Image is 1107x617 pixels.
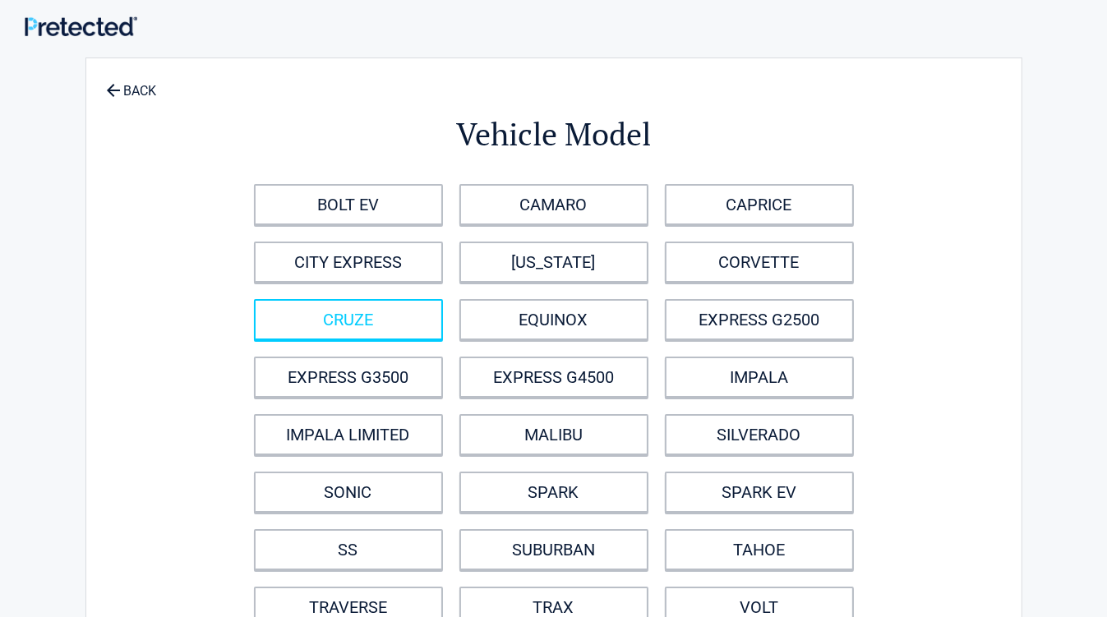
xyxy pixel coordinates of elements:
[665,299,854,340] a: EXPRESS G2500
[254,299,443,340] a: CRUZE
[665,472,854,513] a: SPARK EV
[254,529,443,570] a: SS
[177,113,931,155] h2: Vehicle Model
[459,414,648,455] a: MALIBU
[254,414,443,455] a: IMPALA LIMITED
[665,529,854,570] a: TAHOE
[665,242,854,283] a: CORVETTE
[254,472,443,513] a: SONIC
[103,69,160,98] a: BACK
[459,529,648,570] a: SUBURBAN
[459,242,648,283] a: [US_STATE]
[254,184,443,225] a: BOLT EV
[459,299,648,340] a: EQUINOX
[459,184,648,225] a: CAMARO
[665,184,854,225] a: CAPRICE
[665,357,854,398] a: IMPALA
[25,16,137,37] img: Main Logo
[254,242,443,283] a: CITY EXPRESS
[459,357,648,398] a: EXPRESS G4500
[665,414,854,455] a: SILVERADO
[254,357,443,398] a: EXPRESS G3500
[459,472,648,513] a: SPARK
